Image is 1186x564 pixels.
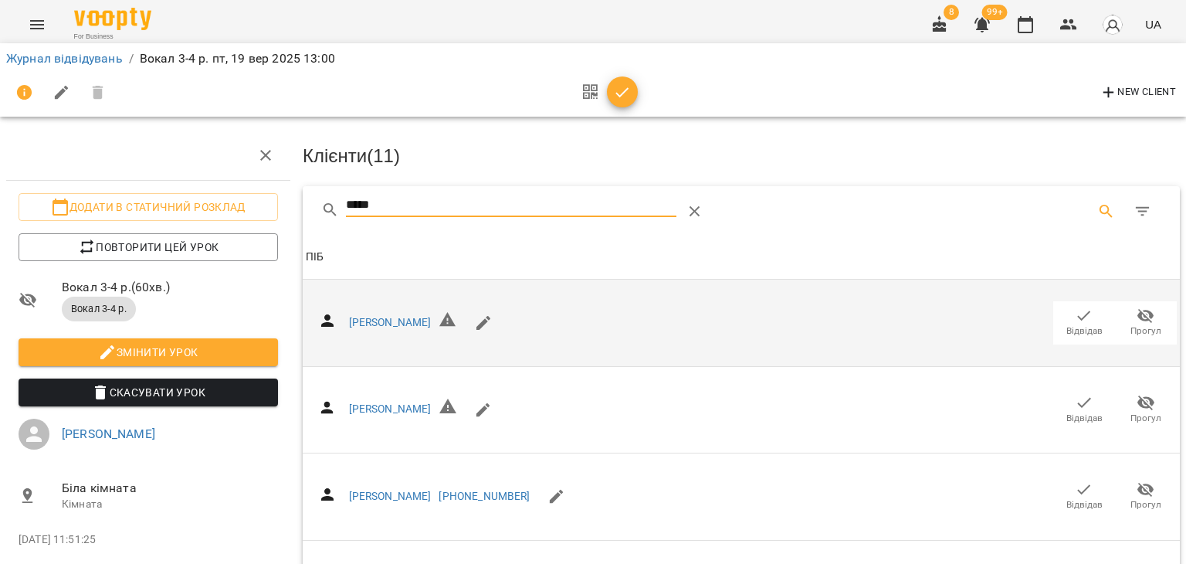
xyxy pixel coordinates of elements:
[62,497,278,512] p: Кімната
[982,5,1008,20] span: 99+
[439,311,457,335] h6: Невірний формат телефону ${ phone }
[439,490,530,502] a: [PHONE_NUMBER]
[19,379,278,406] button: Скасувати Урок
[31,343,266,362] span: Змінити урок
[19,532,278,548] p: [DATE] 11:51:25
[1124,193,1161,230] button: Фільтр
[62,426,155,441] a: [PERSON_NAME]
[1145,16,1161,32] span: UA
[1115,475,1177,518] button: Прогул
[1053,475,1115,518] button: Відвідав
[1100,83,1176,102] span: New Client
[1102,14,1123,36] img: avatar_s.png
[1053,388,1115,431] button: Відвідав
[31,383,266,402] span: Скасувати Урок
[19,193,278,221] button: Додати в статичний розклад
[1130,412,1161,425] span: Прогул
[1115,388,1177,431] button: Прогул
[129,49,134,68] li: /
[19,6,56,43] button: Menu
[349,490,432,502] a: [PERSON_NAME]
[306,248,324,267] div: Sort
[1066,324,1103,338] span: Відвідав
[1115,301,1177,345] button: Прогул
[1053,301,1115,345] button: Відвідав
[303,146,1180,166] h3: Клієнти ( 11 )
[6,51,123,66] a: Журнал відвідувань
[1130,498,1161,511] span: Прогул
[346,193,677,218] input: Search
[306,248,324,267] div: ПІБ
[1066,412,1103,425] span: Відвідав
[74,8,151,30] img: Voopty Logo
[19,338,278,366] button: Змінити урок
[1130,324,1161,338] span: Прогул
[303,186,1180,236] div: Table Toolbar
[1139,10,1167,39] button: UA
[1088,193,1125,230] button: Search
[306,248,1177,267] span: ПІБ
[62,302,136,316] span: Вокал 3-4 р.
[62,479,278,498] span: Біла кімната
[349,316,432,328] a: [PERSON_NAME]
[6,49,1180,68] nav: breadcrumb
[62,278,278,297] span: Вокал 3-4 р. ( 60 хв. )
[31,238,266,257] span: Повторити цей урок
[140,49,335,68] p: Вокал 3-4 р. пт, 19 вер 2025 13:00
[31,198,266,216] span: Додати в статичний розклад
[19,233,278,261] button: Повторити цей урок
[349,403,432,415] a: [PERSON_NAME]
[1096,80,1180,105] button: New Client
[439,397,457,422] h6: Невірний формат телефону ${ phone }
[74,32,151,42] span: For Business
[1066,498,1103,511] span: Відвідав
[944,5,959,20] span: 8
